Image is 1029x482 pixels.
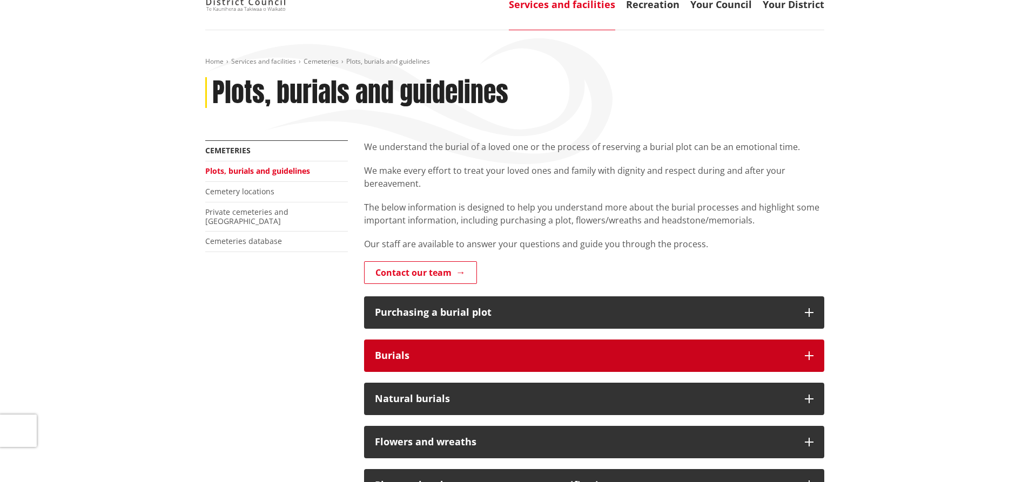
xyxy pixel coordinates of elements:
[364,261,477,284] a: Contact our team
[375,437,794,447] div: Flowers and wreaths
[205,207,288,226] a: Private cemeteries and [GEOGRAPHIC_DATA]
[231,57,296,66] a: Services and facilities
[375,307,794,318] div: Purchasing a burial plot
[375,350,794,361] div: Burials
[364,340,824,372] button: Burials
[364,296,824,329] button: Purchasing a burial plot
[205,57,824,66] nav: breadcrumb
[364,164,824,190] p: We make every effort to treat your loved ones and family with dignity and respect during and afte...
[364,237,824,250] p: Our staff are available to answer your questions and guide you through the process.
[375,393,794,404] div: Natural burials
[364,140,824,153] p: We understand the burial of a loved one or the process of reserving a burial plot can be an emoti...
[205,145,251,155] a: Cemeteries
[364,383,824,415] button: Natural burials
[205,166,310,176] a: Plots, burials and guidelines
[212,77,508,108] h1: Plots, burials and guidelines
[364,201,824,227] p: The below information is designed to help you understand more about the burial processes and high...
[205,236,282,246] a: Cemeteries database
[205,57,224,66] a: Home
[205,186,274,196] a: Cemetery locations
[979,437,1018,476] iframe: Messenger Launcher
[304,57,339,66] a: Cemeteries
[364,426,824,458] button: Flowers and wreaths
[346,57,430,66] span: Plots, burials and guidelines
